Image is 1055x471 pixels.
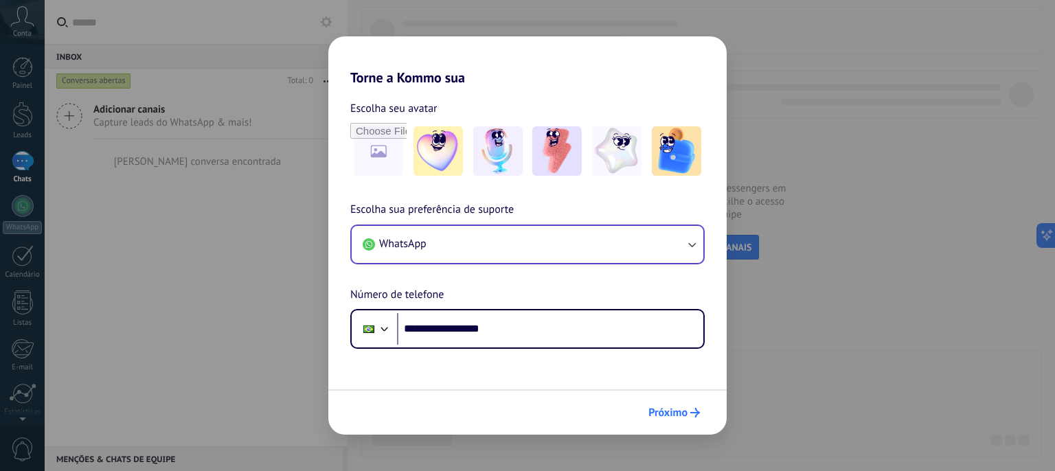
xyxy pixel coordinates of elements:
img: -1.jpeg [413,126,463,176]
span: Escolha seu avatar [350,100,438,117]
span: Escolha sua preferência de suporte [350,201,514,219]
img: -5.jpeg [652,126,701,176]
h2: Torne a Kommo sua [328,36,727,86]
div: Brazil: + 55 [356,314,382,343]
img: -2.jpeg [473,126,523,176]
button: WhatsApp [352,226,703,263]
button: Próximo [642,401,706,424]
span: Próximo [648,408,688,417]
img: -4.jpeg [592,126,642,176]
img: -3.jpeg [532,126,582,176]
span: Número de telefone [350,286,444,304]
span: WhatsApp [379,237,427,251]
